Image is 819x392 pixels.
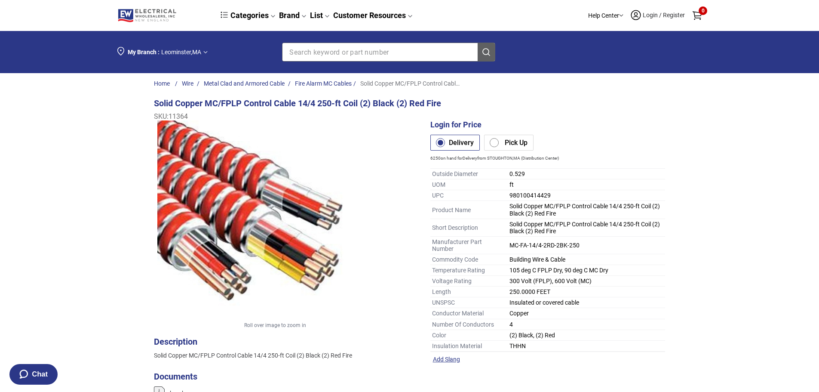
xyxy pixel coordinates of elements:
[117,37,702,67] div: Section row
[432,170,478,177] span: Outside Diameter
[432,267,485,274] span: Temperature Rating
[154,336,352,348] h2: Description
[630,9,686,22] a: Login / Register
[154,112,167,120] span: SKU
[430,120,665,130] a: Login for Price
[117,37,509,67] div: Section row
[509,221,663,235] span: Solid Copper MC/FPLP Control Cable 14/4 250-ft Coil (2) Black (2) Red Fire
[430,120,665,135] div: Section row
[182,80,193,87] a: Wire
[432,321,494,328] span: Number Of Conductors
[509,321,513,328] span: 4
[333,11,413,20] a: Customer Resources
[430,237,665,254] div: Section row
[699,6,707,15] span: 0
[432,310,484,317] span: Conductor Material
[430,179,665,190] div: Section row
[509,278,592,284] span: 300 Volt (FPLP), 600 Volt (MC)
[430,330,665,341] div: Section row
[221,12,228,18] img: dcb64e45f5418a636573a8ace67a09fc.svg
[509,192,551,199] span: 980100414429
[432,192,444,199] span: UPC
[642,12,686,19] span: Login / Register
[432,224,478,231] span: Short Description
[432,278,472,284] span: Voltage Rating
[117,8,180,23] img: Logo
[509,203,663,216] span: Solid Copper MC/FPLP Control Cable 14/4 250-ft Coil (2) Black (2) Red Fire
[430,168,665,363] div: Section row
[169,112,188,120] span: 11364
[509,310,529,317] span: Copper
[432,238,503,252] span: Manufacturer Part Number
[161,49,201,56] span: Leominster , MA
[430,287,665,297] div: Section row
[432,207,471,213] span: Product Name
[468,5,702,26] div: Section row
[430,308,665,319] div: Section row
[432,299,455,306] span: UNSPSC
[117,8,205,23] a: Logo
[509,288,550,295] span: 250.0000 FEET
[509,181,514,188] span: ft
[430,155,665,161] button: 6250on hand forDeliveryfrom STOUGHTON,MA (Distribution Center)
[432,256,478,263] span: Commodity Code
[310,11,330,20] a: List
[154,120,353,313] img: 1190554-800-800
[154,80,173,87] a: Home Link
[430,265,665,276] div: Section row
[430,341,665,352] div: Section row
[203,51,208,54] img: Arrow
[478,43,495,61] button: Search Products
[430,254,665,265] div: Section row
[360,80,463,87] span: Solid Copper MC/FPLP Control Cable 14/4 250-ft Coil (2) Black (2) Red Fire
[588,5,623,26] div: Help Center
[509,299,579,306] span: Insulated or covered cable
[154,97,665,109] div: Section row
[432,332,446,339] span: Color
[9,363,58,386] button: Chat
[509,242,580,249] span: MC-FA-14/4-2RD-2BK-250
[204,80,285,87] a: Metal Clad and Armored Cable
[509,170,525,177] span: 0.529
[154,370,389,383] div: Documents
[431,138,474,150] label: Delivery
[154,113,665,120] div: Section row
[154,73,665,87] div: Section row
[509,256,565,263] span: Building Wire & Cable
[509,267,608,274] span: 105 deg C FPLP Dry, 90 deg C MC Dry
[509,343,526,349] span: THHN
[430,276,665,287] div: Section row
[430,190,665,201] div: Section row
[430,355,463,363] button: Add Slang
[432,288,451,295] span: Length
[221,11,276,20] a: Categories
[295,80,352,87] a: Fire Alarm MC Cables
[485,138,528,150] label: Pick Up
[432,343,482,349] span: Insulation Material
[167,112,169,120] span: :
[32,370,48,378] span: Chat
[430,319,665,330] div: Section row
[430,201,665,219] div: Section row
[154,98,441,108] span: Solid Copper MC/FPLP Control Cable 14/4 250-ft Coil (2) Black (2) Red Fire
[509,332,555,339] span: (2) Black, (2) Red
[128,49,160,56] span: My Branch :
[282,43,464,61] input: Clear search fieldSearch Products
[154,336,389,360] div: Section row
[430,297,665,308] div: Section row
[279,11,307,20] a: Brand
[432,181,445,188] span: UOM
[430,219,665,237] div: Section row
[430,169,665,179] div: Section row
[588,11,619,20] p: Help Center
[430,169,665,352] div: Section row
